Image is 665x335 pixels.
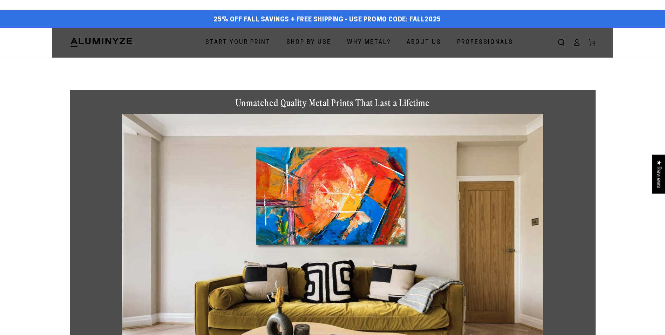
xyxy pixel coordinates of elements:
a: Start Your Print [200,33,276,52]
a: About Us [401,33,447,52]
a: Professionals [452,33,518,52]
span: Shop By Use [286,38,331,48]
div: Click to open Judge.me floating reviews tab [652,155,665,193]
img: Aluminyze [70,37,133,48]
h1: Unmatched Quality Metal Prints That Last a Lifetime [122,97,543,109]
span: Start Your Print [205,38,271,48]
span: Professionals [457,38,513,48]
span: About Us [407,38,441,48]
a: Why Metal? [342,33,396,52]
span: Why Metal? [347,38,391,48]
summary: Search our site [554,35,569,50]
h1: Metal Prints [70,58,596,76]
span: 25% off FALL Savings + Free Shipping - Use Promo Code: FALL2025 [213,16,441,24]
a: Shop By Use [281,33,337,52]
